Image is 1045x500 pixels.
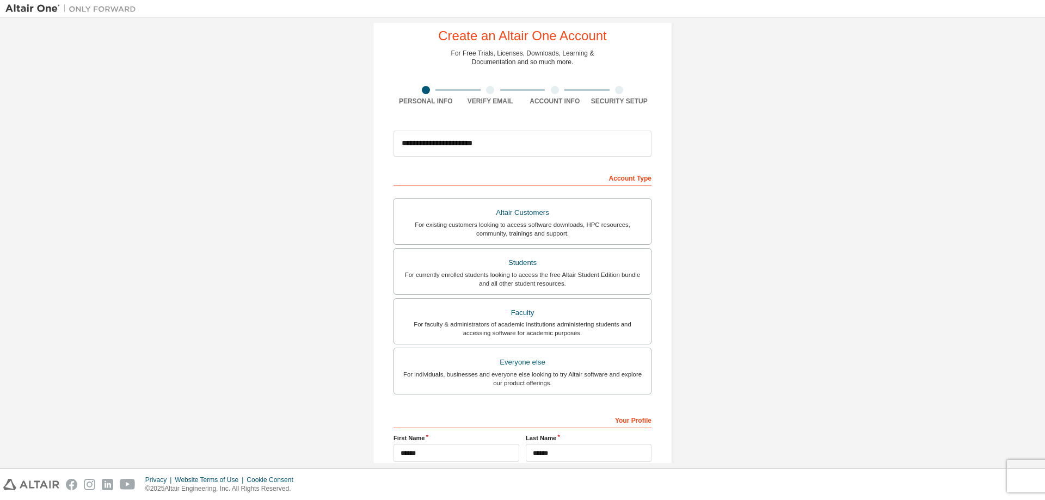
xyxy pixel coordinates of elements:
img: altair_logo.svg [3,479,59,490]
div: Faculty [401,305,644,320]
div: Altair Customers [401,205,644,220]
div: For currently enrolled students looking to access the free Altair Student Edition bundle and all ... [401,270,644,288]
img: Altair One [5,3,142,14]
div: Privacy [145,476,175,484]
div: Account Info [522,97,587,106]
label: First Name [394,434,519,442]
div: Students [401,255,644,270]
div: For Free Trials, Licenses, Downloads, Learning & Documentation and so much more. [451,49,594,66]
div: For individuals, businesses and everyone else looking to try Altair software and explore our prod... [401,370,644,387]
div: Your Profile [394,411,651,428]
div: Personal Info [394,97,458,106]
img: linkedin.svg [102,479,113,490]
div: Website Terms of Use [175,476,247,484]
img: instagram.svg [84,479,95,490]
p: © 2025 Altair Engineering, Inc. All Rights Reserved. [145,484,300,493]
div: Create an Altair One Account [438,29,607,42]
div: For existing customers looking to access software downloads, HPC resources, community, trainings ... [401,220,644,238]
img: facebook.svg [66,479,77,490]
div: Verify Email [458,97,523,106]
div: Security Setup [587,97,652,106]
div: For faculty & administrators of academic institutions administering students and accessing softwa... [401,320,644,337]
div: Cookie Consent [247,476,299,484]
img: youtube.svg [120,479,136,490]
div: Account Type [394,169,651,186]
div: Everyone else [401,355,644,370]
label: Last Name [526,434,651,442]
